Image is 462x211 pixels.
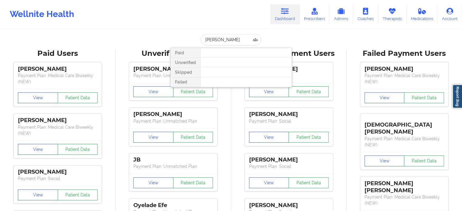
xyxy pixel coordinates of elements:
div: Failed [171,77,200,87]
a: Coaches [353,4,378,24]
div: JB [133,156,213,163]
button: View [249,132,289,143]
div: Paid Users [4,49,111,58]
div: [PERSON_NAME] [249,156,329,163]
a: Admins [329,4,353,24]
button: Patient Data [404,92,444,103]
button: Patient Data [58,144,98,155]
div: Skipped [171,67,200,77]
button: Patient Data [289,177,329,188]
p: Payment Plan : Medical Care Biweekly (NEW) [364,73,444,85]
button: View [249,86,289,97]
a: Account [437,4,462,24]
button: View [18,144,58,155]
button: View [18,92,58,103]
a: Report Bug [452,84,462,108]
button: View [133,132,173,143]
div: Unverified [171,58,200,67]
div: [DEMOGRAPHIC_DATA][PERSON_NAME] [364,117,444,135]
button: View [249,177,289,188]
button: Patient Data [173,132,213,143]
a: Dashboard [270,4,299,24]
div: Paid [171,48,200,58]
div: [PERSON_NAME] [133,111,213,118]
button: View [364,92,405,103]
button: Patient Data [173,86,213,97]
button: View [133,86,173,97]
button: Patient Data [404,155,444,166]
div: [PERSON_NAME] [249,202,329,209]
p: Payment Plan : Social [249,118,329,124]
p: Payment Plan : Medical Care Biweekly (NEW) [364,136,444,148]
a: Medications [406,4,438,24]
div: Failed Payment Users [351,49,458,58]
div: Unverified Users [120,49,227,58]
p: Payment Plan : Medical Care Biweekly (NEW) [18,73,98,85]
div: [PERSON_NAME] [18,168,98,175]
p: Payment Plan : Medical Care Biweekly (NEW) [364,194,444,206]
div: Oyelade Efe [133,202,213,209]
p: Payment Plan : Unmatched Plan [133,163,213,169]
button: Patient Data [173,177,213,188]
button: View [18,189,58,200]
div: [PERSON_NAME] [18,117,98,124]
p: Payment Plan : Social [249,163,329,169]
button: Patient Data [58,189,98,200]
button: View [133,177,173,188]
button: Patient Data [58,92,98,103]
p: Payment Plan : Unmatched Plan [133,118,213,124]
div: [PERSON_NAME] [18,66,98,73]
p: Payment Plan : Unmatched Plan [133,73,213,79]
div: [PERSON_NAME] [133,66,213,73]
p: Payment Plan : Social [18,175,98,182]
button: Patient Data [289,86,329,97]
div: [PERSON_NAME] [PERSON_NAME] [364,180,444,194]
p: Payment Plan : Medical Care Biweekly (NEW) [18,124,98,136]
div: [PERSON_NAME] [364,66,444,73]
a: Therapists [378,4,406,24]
button: Patient Data [289,132,329,143]
button: View [364,155,405,166]
div: [PERSON_NAME] [249,111,329,118]
a: Prescribers [299,4,330,24]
